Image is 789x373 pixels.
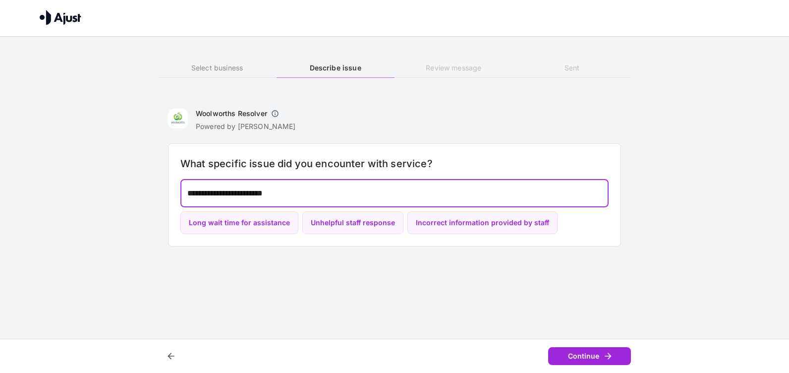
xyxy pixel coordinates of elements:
[40,10,81,25] img: Ajust
[394,62,512,73] h6: Review message
[158,62,276,73] h6: Select business
[513,62,631,73] h6: Sent
[277,62,394,73] h6: Describe issue
[168,109,188,128] img: Woolworths
[548,347,631,366] button: Continue
[407,211,558,235] button: Incorrect information provided by staff
[180,211,298,235] button: Long wait time for assistance
[180,156,609,172] h6: What specific issue did you encounter with service?
[196,122,296,131] p: Powered by [PERSON_NAME]
[196,109,267,119] h6: Woolworths Resolver
[302,211,403,235] button: Unhelpful staff response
